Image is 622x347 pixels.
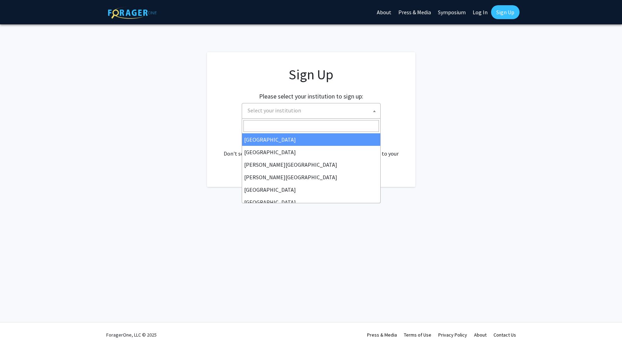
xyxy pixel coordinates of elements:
div: ForagerOne, LLC © 2025 [106,323,157,347]
li: [GEOGRAPHIC_DATA] [242,146,380,158]
h1: Sign Up [221,66,401,83]
div: Already have an account? . Don't see your institution? about bringing ForagerOne to your institut... [221,133,401,166]
a: About [474,332,487,338]
a: Contact Us [494,332,516,338]
h2: Please select your institution to sign up: [259,93,363,100]
li: [GEOGRAPHIC_DATA] [242,133,380,146]
a: Privacy Policy [438,332,467,338]
li: [PERSON_NAME][GEOGRAPHIC_DATA] [242,171,380,183]
span: Select your institution [248,107,301,114]
span: Select your institution [245,103,380,118]
a: Terms of Use [404,332,431,338]
img: ForagerOne Logo [108,7,157,19]
input: Search [243,120,379,132]
iframe: Chat [5,316,30,342]
li: [GEOGRAPHIC_DATA] [242,183,380,196]
li: [GEOGRAPHIC_DATA] [242,196,380,208]
a: Sign Up [491,5,520,19]
a: Press & Media [367,332,397,338]
span: Select your institution [242,103,381,119]
li: [PERSON_NAME][GEOGRAPHIC_DATA] [242,158,380,171]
